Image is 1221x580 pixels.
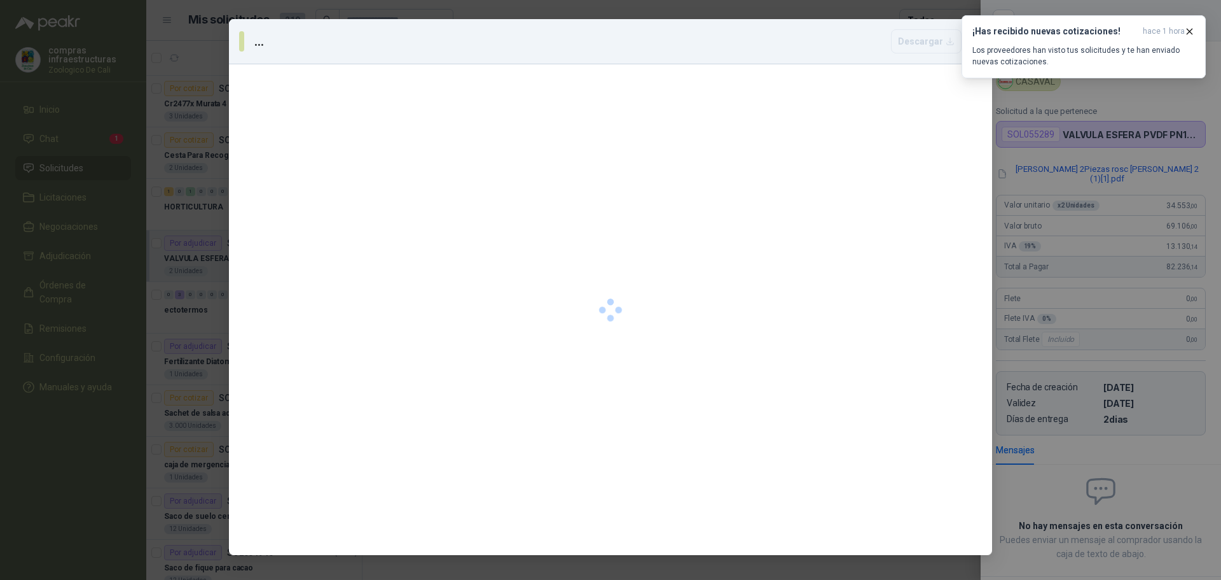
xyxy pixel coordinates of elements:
button: ¡Has recibido nuevas cotizaciones!hace 1 hora Los proveedores han visto tus solicitudes y te han ... [962,15,1206,78]
span: hace 1 hora [1143,26,1185,37]
button: Descargar [891,29,962,53]
h3: ... [254,32,269,51]
p: Los proveedores han visto tus solicitudes y te han enviado nuevas cotizaciones. [972,45,1195,67]
h3: ¡Has recibido nuevas cotizaciones! [972,26,1138,37]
